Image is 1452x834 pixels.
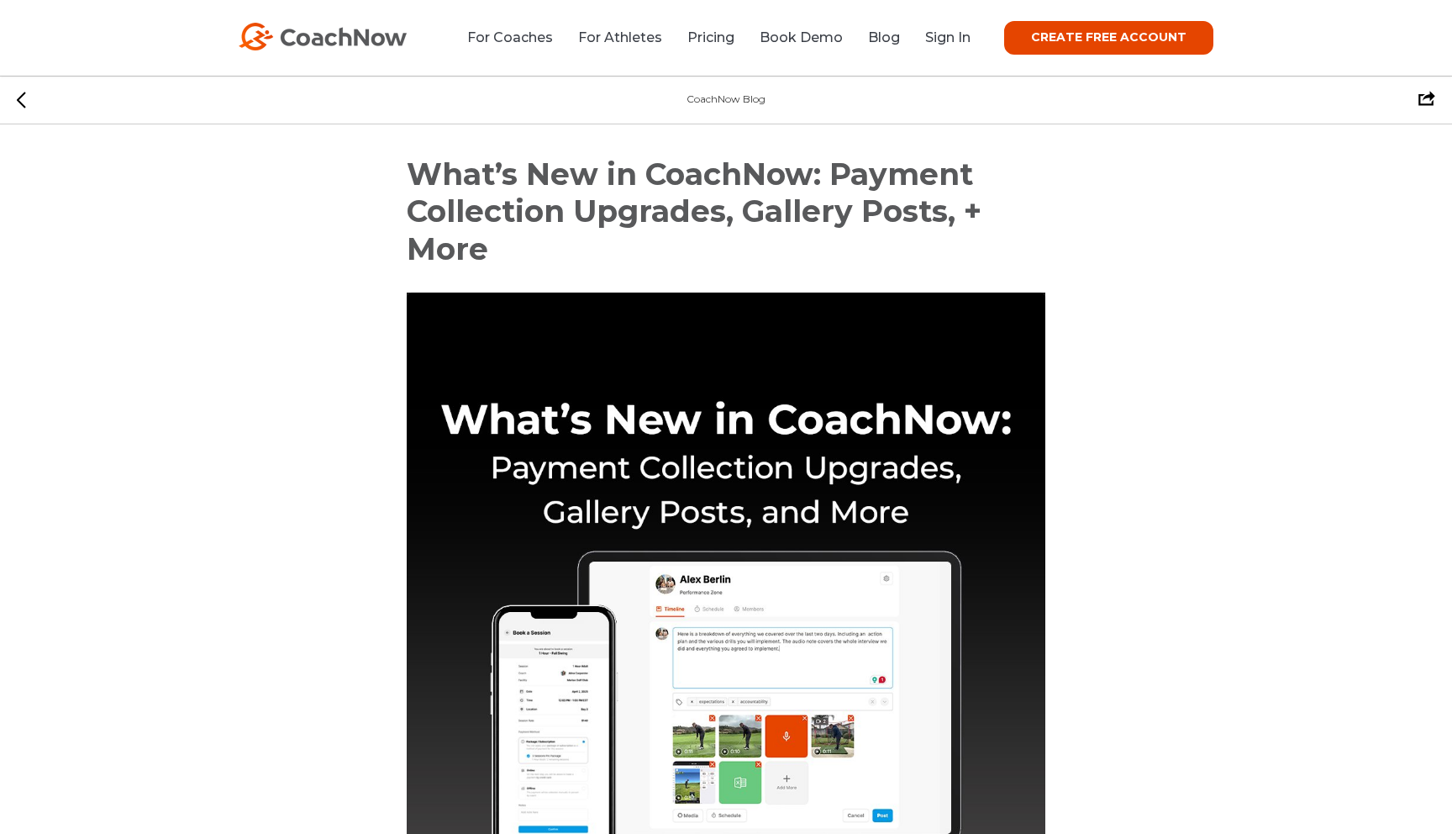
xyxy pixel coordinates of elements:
[687,92,765,108] div: CoachNow Blog
[467,29,553,45] a: For Coaches
[1004,21,1213,55] a: CREATE FREE ACCOUNT
[868,29,900,45] a: Blog
[239,23,407,50] img: CoachNow Logo
[578,29,662,45] a: For Athletes
[760,29,843,45] a: Book Demo
[407,156,981,267] span: What’s New in CoachNow: Payment Collection Upgrades, Gallery Posts, + More
[687,29,734,45] a: Pricing
[925,29,971,45] a: Sign In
